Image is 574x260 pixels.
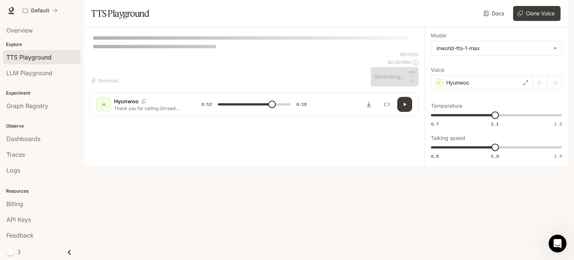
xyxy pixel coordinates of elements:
span: 1.5 [554,121,562,127]
p: Temperature [431,103,462,108]
p: Hyunwoo [114,98,139,105]
button: Copy Voice ID [139,99,149,104]
button: Clone Voice [513,6,561,21]
span: 0.7 [431,121,439,127]
a: Docs [482,6,507,21]
button: Download audio [361,97,376,112]
p: Model [431,33,446,38]
p: Talking speed [431,135,465,141]
span: 0:12 [201,101,212,108]
span: 0:16 [296,101,307,108]
p: 195 / 1000 [399,51,419,58]
div: inworld-tts-1-max [436,45,550,52]
div: H [98,98,109,110]
button: Inspect [379,97,394,112]
p: Voice [431,67,444,73]
span: 1.0 [491,153,499,159]
p: Thank you for calling Onroad Transport and Logistics. Para Español, presione el uno. For Dispatch... [114,105,183,111]
div: inworld-tts-1-max [431,41,562,55]
span: 0.5 [431,153,439,159]
p: Default [31,7,49,14]
iframe: Intercom live chat [549,235,567,253]
button: Shortcuts [90,74,121,86]
p: Hyunwoo [446,79,469,86]
span: 1.1 [491,121,499,127]
h1: TTS Playground [91,6,149,21]
p: $ 0.001950 [388,59,411,65]
span: 1.5 [554,153,562,159]
button: All workspaces [19,3,61,18]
